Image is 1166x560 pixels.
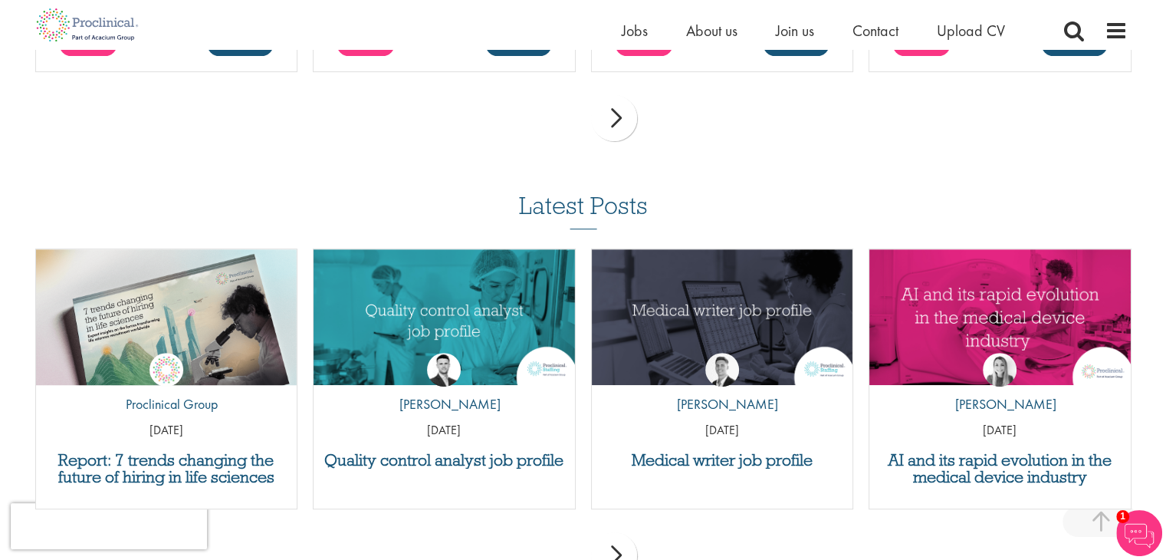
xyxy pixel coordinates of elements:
[592,249,853,385] img: Medical writer job profile
[944,353,1056,422] a: Hannah Burke [PERSON_NAME]
[937,21,1005,41] a: Upload CV
[592,249,853,385] a: Link to a post
[314,249,575,385] img: quality control analyst job profile
[44,452,290,486] a: Report: 7 trends changing the future of hiring in life sciences
[36,249,297,385] a: Link to a post
[1116,510,1162,556] img: Chatbot
[869,249,1131,385] a: Link to a post
[592,422,853,440] p: [DATE]
[114,394,218,414] p: Proclinical Group
[314,422,575,440] p: [DATE]
[149,353,183,387] img: Proclinical Group
[36,249,297,397] img: Proclinical: Life sciences hiring trends report 2025
[705,353,739,387] img: George Watson
[776,21,814,41] a: Join us
[114,353,218,422] a: Proclinical Group Proclinical Group
[321,452,567,469] a: Quality control analyst job profile
[622,21,648,41] a: Jobs
[944,394,1056,414] p: [PERSON_NAME]
[388,394,501,414] p: [PERSON_NAME]
[427,353,461,387] img: Joshua Godden
[36,422,297,440] p: [DATE]
[686,21,737,41] a: About us
[852,21,898,41] a: Contact
[869,249,1131,385] img: AI and Its Impact on the Medical Device Industry | Proclinical
[591,95,637,141] div: next
[869,422,1131,440] p: [DATE]
[983,353,1017,387] img: Hannah Burke
[665,394,778,414] p: [PERSON_NAME]
[388,353,501,422] a: Joshua Godden [PERSON_NAME]
[314,249,575,385] a: Link to a post
[599,452,846,469] a: Medical writer job profile
[519,193,648,229] h3: Latest Posts
[1116,510,1129,523] span: 1
[665,353,778,422] a: George Watson [PERSON_NAME]
[11,503,207,549] iframe: reCAPTCHA
[877,452,1123,486] a: AI and its rapid evolution in the medical device industry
